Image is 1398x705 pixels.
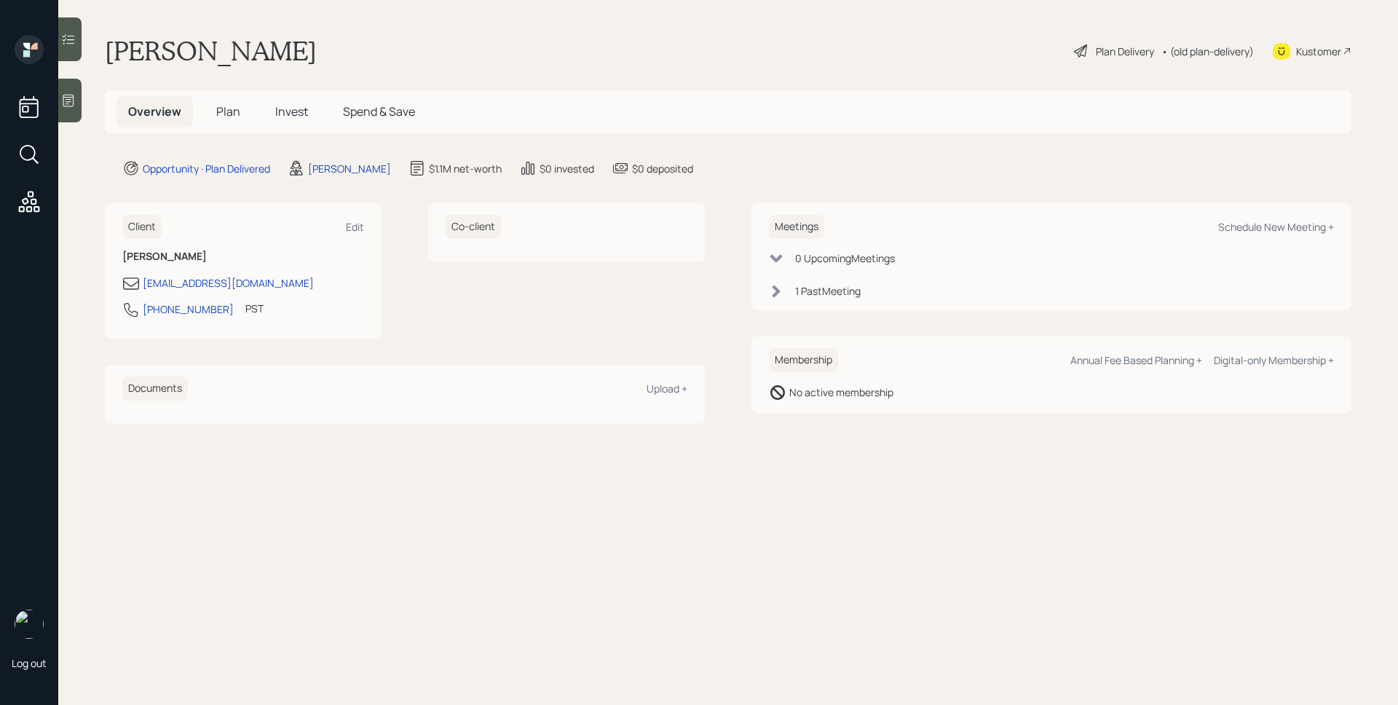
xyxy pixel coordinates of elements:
div: PST [245,301,264,316]
span: Spend & Save [343,103,415,119]
div: Schedule New Meeting + [1218,220,1334,234]
div: $0 deposited [632,161,693,176]
h6: Membership [769,348,838,372]
div: [PHONE_NUMBER] [143,302,234,317]
div: 1 Past Meeting [795,283,861,299]
h6: Documents [122,377,188,401]
div: Plan Delivery [1096,44,1154,59]
div: [PERSON_NAME] [308,161,391,176]
h6: Client [122,215,162,239]
div: $0 invested [540,161,594,176]
span: Invest [275,103,308,119]
h6: Co-client [446,215,501,239]
div: Log out [12,656,47,670]
div: Digital-only Membership + [1214,353,1334,367]
h1: [PERSON_NAME] [105,35,317,67]
h6: Meetings [769,215,824,239]
div: Upload + [647,382,687,395]
div: [EMAIL_ADDRESS][DOMAIN_NAME] [143,275,314,291]
div: No active membership [789,385,893,400]
div: • (old plan-delivery) [1161,44,1254,59]
span: Plan [216,103,240,119]
div: Annual Fee Based Planning + [1070,353,1202,367]
h6: [PERSON_NAME] [122,251,364,263]
div: $1.1M net-worth [429,161,502,176]
div: Edit [346,220,364,234]
span: Overview [128,103,181,119]
div: 0 Upcoming Meeting s [795,251,895,266]
div: Kustomer [1296,44,1341,59]
div: Opportunity · Plan Delivered [143,161,270,176]
img: james-distasi-headshot.png [15,610,44,639]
